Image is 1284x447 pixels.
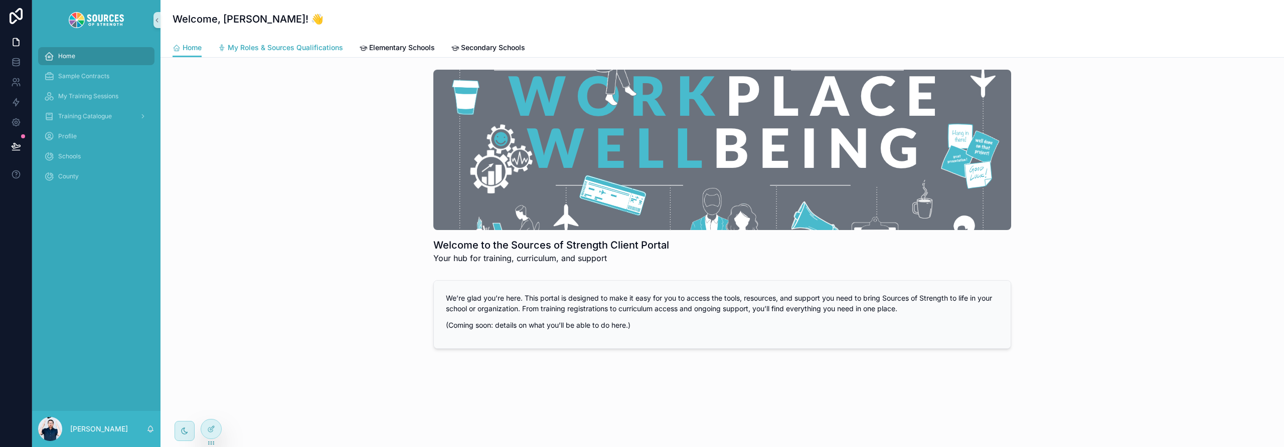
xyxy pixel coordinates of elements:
[173,12,324,26] h1: Welcome, [PERSON_NAME]! 👋
[38,147,154,165] a: Schools
[433,238,669,252] h1: Welcome to the Sources of Strength Client Portal
[359,39,435,59] a: Elementary Schools
[58,152,81,160] span: Schools
[446,293,999,314] p: We’re glad you’re here. This portal is designed to make it easy for you to access the tools, reso...
[38,47,154,65] a: Home
[369,43,435,53] span: Elementary Schools
[58,172,79,180] span: County
[451,39,525,59] a: Secondary Schools
[461,43,525,53] span: Secondary Schools
[58,112,112,120] span: Training Catalogue
[38,87,154,105] a: My Training Sessions
[446,320,999,330] p: (Coming soon: details on what you’ll be able to do here.)
[58,132,77,140] span: Profile
[38,127,154,145] a: Profile
[38,167,154,185] a: County
[183,43,202,53] span: Home
[38,107,154,125] a: Training Catalogue
[70,424,128,434] p: [PERSON_NAME]
[58,52,75,60] span: Home
[228,43,343,53] span: My Roles & Sources Qualifications
[32,40,160,198] div: scrollable content
[38,67,154,85] a: Sample Contracts
[218,39,343,59] a: My Roles & Sources Qualifications
[58,92,118,100] span: My Training Sessions
[58,72,109,80] span: Sample Contracts
[173,39,202,58] a: Home
[69,12,124,28] img: App logo
[433,252,669,264] span: Your hub for training, curriculum, and support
